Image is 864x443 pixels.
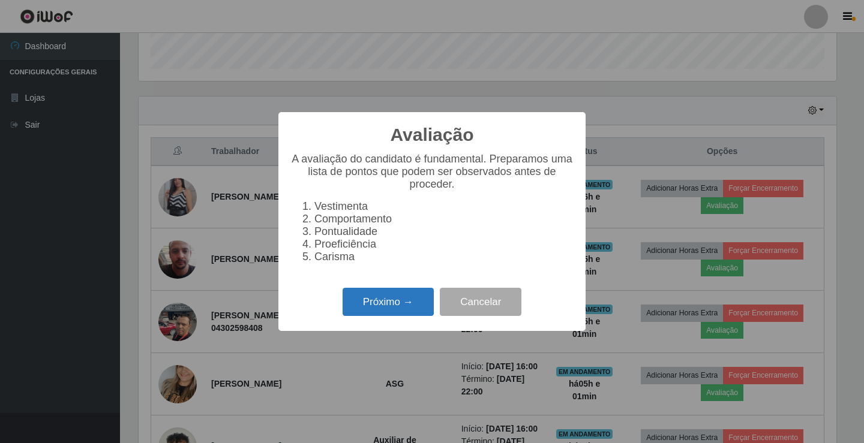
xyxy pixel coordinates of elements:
[314,225,574,238] li: Pontualidade
[391,124,474,146] h2: Avaliação
[314,238,574,251] li: Proeficiência
[343,288,434,316] button: Próximo →
[290,153,574,191] p: A avaliação do candidato é fundamental. Preparamos uma lista de pontos que podem ser observados a...
[314,251,574,263] li: Carisma
[314,200,574,213] li: Vestimenta
[440,288,521,316] button: Cancelar
[314,213,574,225] li: Comportamento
